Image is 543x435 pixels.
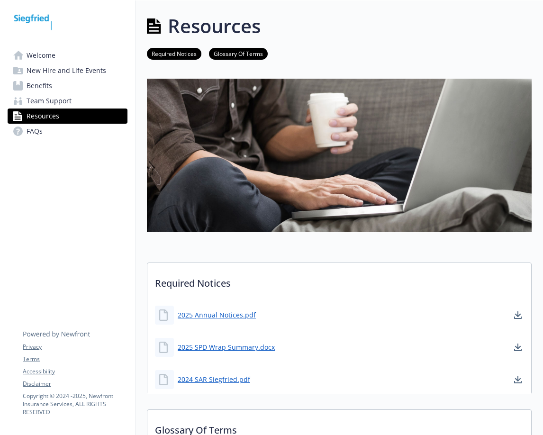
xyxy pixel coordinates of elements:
[23,392,127,416] p: Copyright © 2024 - 2025 , Newfront Insurance Services, ALL RIGHTS RESERVED
[209,49,268,58] a: Glossary Of Terms
[23,355,127,363] a: Terms
[147,263,531,298] p: Required Notices
[512,309,524,321] a: download document
[168,12,261,40] h1: Resources
[23,367,127,376] a: Accessibility
[178,342,275,352] a: 2025 SPD Wrap Summary.docx
[23,380,127,388] a: Disclaimer
[512,342,524,353] a: download document
[147,79,532,232] img: resources page banner
[512,374,524,385] a: download document
[27,109,59,124] span: Resources
[27,63,106,78] span: New Hire and Life Events
[8,78,127,93] a: Benefits
[23,343,127,351] a: Privacy
[178,310,256,320] a: 2025 Annual Notices.pdf
[8,93,127,109] a: Team Support
[27,124,43,139] span: FAQs
[8,63,127,78] a: New Hire and Life Events
[147,49,201,58] a: Required Notices
[8,124,127,139] a: FAQs
[8,48,127,63] a: Welcome
[27,48,55,63] span: Welcome
[27,93,72,109] span: Team Support
[178,374,250,384] a: 2024 SAR Siegfried.pdf
[27,78,52,93] span: Benefits
[8,109,127,124] a: Resources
